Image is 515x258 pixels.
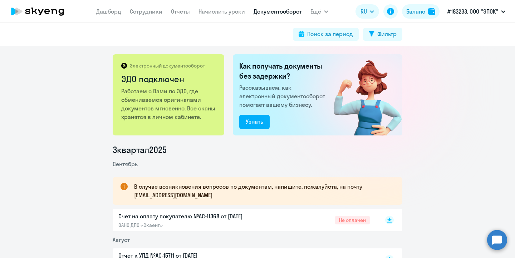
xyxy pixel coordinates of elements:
[335,216,370,224] span: Не оплачен
[130,8,162,15] a: Сотрудники
[118,212,370,228] a: Счет на оплату покупателю №AC-11368 от [DATE]ОАНО ДПО «Скаенг»Не оплачен
[113,144,402,155] li: 3 квартал 2025
[307,30,353,38] div: Поиск за период
[171,8,190,15] a: Отчеты
[355,4,379,19] button: RU
[444,3,509,20] button: #183233, ООО "ЭПОК"
[121,87,217,121] p: Работаем с Вами по ЭДО, где обмениваемся оригиналами документов мгновенно. Все сканы хранятся в л...
[134,182,389,199] p: В случае возникновения вопросов по документам, напишите, пожалуйста, на почту [EMAIL_ADDRESS][DOM...
[113,236,130,243] span: Август
[254,8,302,15] a: Документооборот
[310,7,321,16] span: Ещё
[198,8,245,15] a: Начислить уроки
[402,4,440,19] button: Балансbalance
[363,28,402,41] button: Фильтр
[239,61,328,81] h2: Как получать документы без задержки?
[239,83,328,109] p: Рассказываем, как электронный документооборот помогает вашему бизнесу.
[130,63,205,69] p: Электронный документооборот
[360,7,367,16] span: RU
[406,7,425,16] div: Баланс
[121,73,217,85] h2: ЭДО подключен
[377,30,397,38] div: Фильтр
[239,115,270,129] button: Узнать
[96,8,121,15] a: Дашборд
[310,4,328,19] button: Ещё
[113,160,138,168] span: Сентябрь
[118,222,269,228] p: ОАНО ДПО «Скаенг»
[246,117,263,126] div: Узнать
[447,7,498,16] p: #183233, ООО "ЭПОК"
[118,212,269,220] p: Счет на оплату покупателю №AC-11368 от [DATE]
[293,28,359,41] button: Поиск за период
[428,8,435,15] img: balance
[322,54,402,135] img: connected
